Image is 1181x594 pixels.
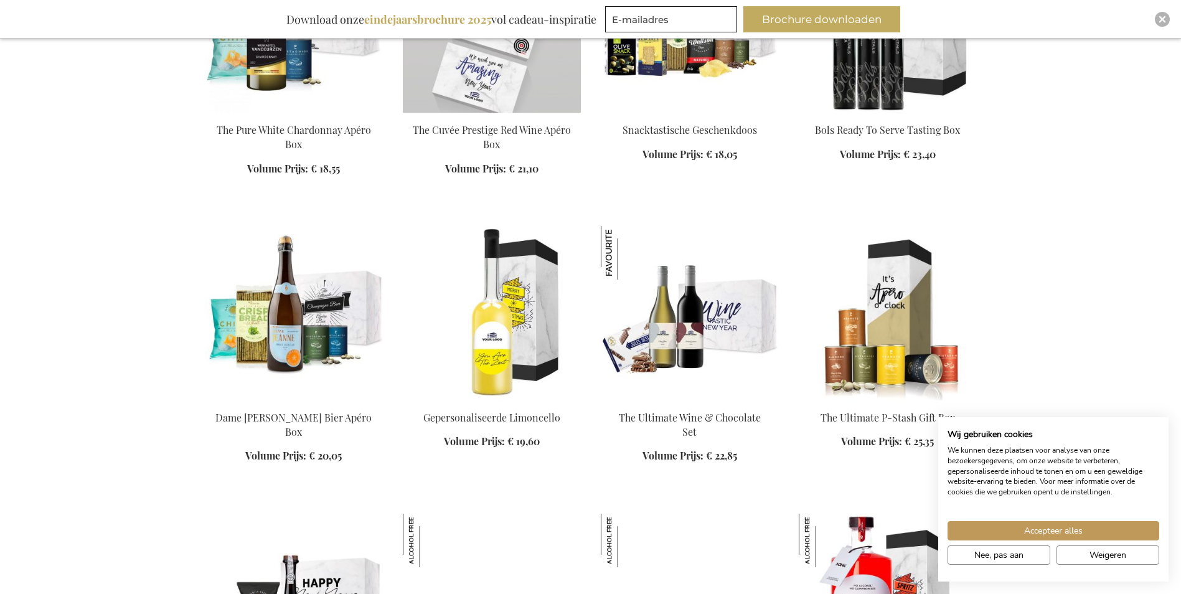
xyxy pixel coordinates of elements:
a: Personalized Limoncello [403,395,581,407]
span: € 22,85 [706,449,737,462]
form: marketing offers and promotions [605,6,741,36]
a: Volume Prijs: € 19,60 [444,435,540,449]
span: Volume Prijs: [841,435,902,448]
a: Volume Prijs: € 23,40 [840,148,936,162]
a: Volume Prijs: € 20,05 [245,449,342,463]
span: Nee, pas aan [974,549,1023,562]
span: Volume Prijs: [444,435,505,448]
img: Dame Jeanne Champagne Beer Apéro Box [205,226,383,400]
div: Download onze vol cadeau-inspiratie [281,6,602,32]
a: Volume Prijs: € 22,85 [642,449,737,463]
a: Volume Prijs: € 18,55 [247,162,340,176]
img: The Ultimate P-Stash Gift Box [799,226,977,400]
a: The Ultimate Wine & Chocolate Set [619,411,761,438]
a: The Pure White Chardonnay Apéro Box [217,123,371,151]
a: Volume Prijs: € 18,05 [642,148,737,162]
img: Close [1159,16,1166,23]
button: Pas cookie voorkeuren aan [948,545,1050,565]
a: Snacktastische Geschenkdoos [623,123,757,136]
span: Weigeren [1089,549,1126,562]
a: Gepersonaliseerde Limoncello [423,411,560,424]
a: The Pure White Chardonnay Apéro Box [205,108,383,120]
p: We kunnen deze plaatsen voor analyse van onze bezoekersgegevens, om onze website te verbeteren, g... [948,445,1159,497]
img: NONA 0% Spritz Gift Box [799,514,852,567]
b: eindejaarsbrochure 2025 [364,12,491,27]
a: The Ultimate P-Stash Gift Box [821,411,955,424]
span: € 19,60 [507,435,540,448]
span: Volume Prijs: [245,449,306,462]
input: E-mailadres [605,6,737,32]
button: Accepteer alle cookies [948,521,1159,540]
span: € 18,55 [311,162,340,175]
h2: Wij gebruiken cookies [948,429,1159,440]
span: € 20,05 [309,449,342,462]
a: Bols Ready To Serve Tasting Box [799,108,977,120]
button: Alle cookies weigeren [1056,545,1159,565]
img: French Bloom 'Le Blanc' Alcoholvrije Sparkling Set [403,514,456,567]
img: Dame Jeanne Biermocktail Ultimate Apéro Gift Box [601,514,654,567]
img: Personalized Limoncello [403,226,581,400]
a: Dame [PERSON_NAME] Bier Apéro Box [215,411,372,438]
img: The Ultimate Wine & Chocolate Set [601,226,654,280]
span: € 25,35 [905,435,934,448]
a: The Ultimate P-Stash Gift Box [799,395,977,407]
a: Snacktastic Gift Box [601,108,779,120]
span: Accepteer alles [1024,524,1083,537]
button: Brochure downloaden [743,6,900,32]
img: Beer Apéro Gift Box [601,226,779,400]
span: Volume Prijs: [642,148,703,161]
span: € 18,05 [706,148,737,161]
span: € 23,40 [903,148,936,161]
span: Volume Prijs: [642,449,703,462]
a: Dame Jeanne Champagne Beer Apéro Box [205,395,383,407]
a: Bols Ready To Serve Tasting Box [815,123,960,136]
span: Volume Prijs: [840,148,901,161]
a: Beer Apéro Gift Box The Ultimate Wine & Chocolate Set [601,395,779,407]
div: Close [1155,12,1170,27]
a: Volume Prijs: € 25,35 [841,435,934,449]
span: Volume Prijs: [247,162,308,175]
